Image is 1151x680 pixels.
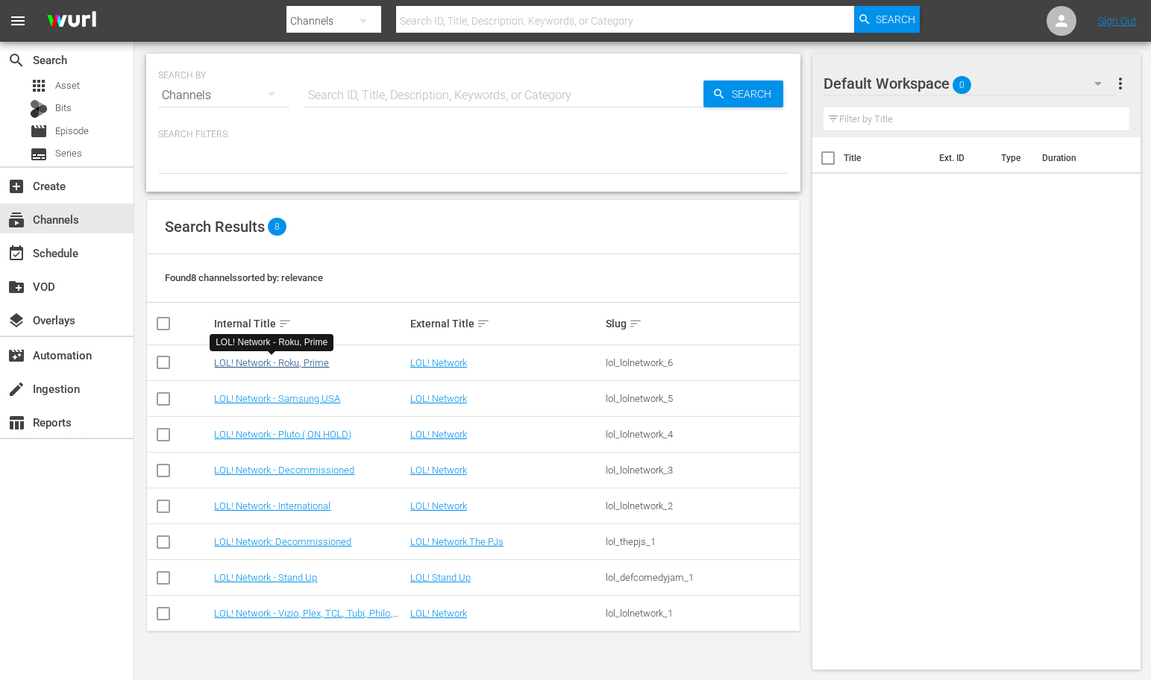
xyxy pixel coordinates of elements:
[410,393,467,404] a: LOL! Network
[606,572,797,583] div: lol_defcomedyjam_1
[606,500,797,511] div: lol_lolnetwork_2
[7,414,25,432] span: Reports
[158,128,788,141] p: Search Filters:
[216,336,327,349] div: LOL! Network - Roku, Prime
[165,218,265,236] span: Search Results
[7,211,25,229] span: Channels
[7,51,25,69] span: Search
[953,69,971,101] span: 0
[1111,66,1129,101] button: more_vert
[30,100,48,118] div: Bits
[876,6,915,33] span: Search
[214,429,351,440] a: LOL! Network - Pluto ( ON HOLD)
[606,315,797,333] div: Slug
[844,137,931,179] th: Title
[55,124,89,139] span: Episode
[214,393,340,404] a: LOL! Network - Samsung USA
[9,12,27,30] span: menu
[1033,137,1123,179] th: Duration
[477,317,490,330] span: sort
[606,357,797,368] div: lol_lolnetwork_6
[726,81,783,107] span: Search
[1111,75,1129,92] span: more_vert
[606,608,797,619] div: lol_lolnetwork_1
[30,145,48,163] span: Series
[214,572,317,583] a: LOL! Network - Stand Up
[7,380,25,398] span: Ingestion
[7,245,25,262] span: Schedule
[1098,15,1137,27] a: Sign Out
[606,536,797,547] div: lol_thepjs_1
[7,312,25,330] span: Overlays
[36,4,107,39] img: ans4CAIJ8jUAAAAAAAAAAAAAAAAAAAAAAAAgQb4GAAAAAAAAAAAAAAAAAAAAAAAAJMjXAAAAAAAAAAAAAAAAAAAAAAAAgAT5G...
[930,137,992,179] th: Ext. ID
[214,536,351,547] a: LOL! Network: Decommissioned
[268,218,286,236] span: 8
[606,393,797,404] div: lol_lolnetwork_5
[703,81,783,107] button: Search
[410,357,467,368] a: LOL! Network
[30,77,48,95] span: Asset
[606,429,797,440] div: lol_lolnetwork_4
[158,75,289,116] div: Channels
[7,347,25,365] span: Automation
[824,63,1117,104] div: Default Workspace
[165,272,323,283] span: Found 8 channels sorted by: relevance
[214,608,398,630] a: LOL! Network - Vizio, Plex, TCL, Tubi, Philo, LG, FireTV
[410,465,467,476] a: LOL! Network
[55,78,80,93] span: Asset
[410,429,467,440] a: LOL! Network
[410,572,471,583] a: LOL! Stand Up
[55,146,82,161] span: Series
[410,536,504,547] a: LOL! Network The PJs
[7,177,25,195] span: Create
[410,500,467,511] a: LOL! Network
[606,465,797,476] div: lol_lolnetwork_3
[992,137,1033,179] th: Type
[854,6,920,33] button: Search
[214,315,405,333] div: Internal Title
[629,317,642,330] span: sort
[214,465,354,476] a: LOL! Network - Decommissioned
[214,500,330,511] a: LOL! Network - International
[55,101,72,116] span: Bits
[278,317,292,330] span: sort
[30,122,48,140] span: Episode
[410,315,601,333] div: External Title
[214,357,329,368] a: LOL! Network - Roku, Prime
[7,278,25,296] span: VOD
[410,608,467,619] a: LOL! Network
